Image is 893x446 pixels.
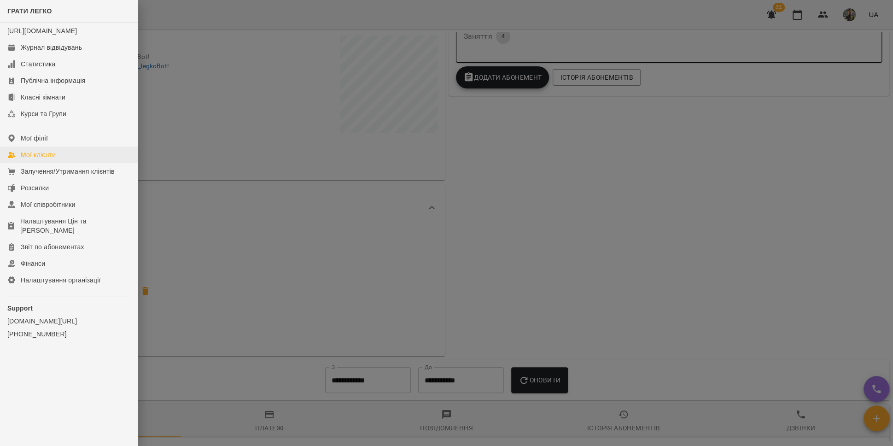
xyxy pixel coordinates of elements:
[21,59,56,69] div: Статистика
[7,329,130,339] a: [PHONE_NUMBER]
[7,7,52,15] span: ГРАТИ ЛЕГКО
[21,150,56,159] div: Мої клієнти
[21,242,84,252] div: Звіт по абонементах
[21,109,66,118] div: Курси та Групи
[7,317,130,326] a: [DOMAIN_NAME][URL]
[21,183,49,193] div: Розсилки
[21,43,82,52] div: Журнал відвідувань
[21,167,115,176] div: Залучення/Утримання клієнтів
[21,93,65,102] div: Класні кімнати
[21,200,76,209] div: Мої співробітники
[20,217,130,235] div: Налаштування Цін та [PERSON_NAME]
[7,304,130,313] p: Support
[7,27,77,35] a: [URL][DOMAIN_NAME]
[21,276,101,285] div: Налаштування організації
[21,76,85,85] div: Публічна інформація
[21,259,45,268] div: Фінанси
[21,134,48,143] div: Мої філії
